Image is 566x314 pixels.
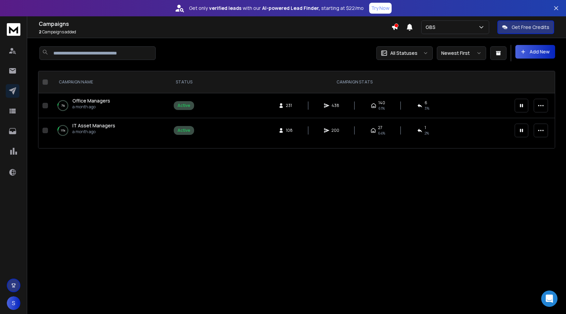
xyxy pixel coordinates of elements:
button: Get Free Credits [497,20,554,34]
button: S [7,296,20,310]
button: Newest First [437,46,486,60]
span: 231 [286,103,293,108]
button: Add New [515,45,555,59]
p: GBS [426,24,438,31]
span: 1 [425,125,426,130]
th: STATUS [170,71,198,93]
div: Active [177,103,190,108]
span: 108 [286,128,293,133]
span: 64 % [378,130,385,136]
p: Try Now [371,5,390,12]
td: 7%Office Managersa month ago [51,93,170,118]
h1: Campaigns [39,20,391,28]
p: 7 % [61,102,65,109]
span: 2 % [425,130,429,136]
p: a month ago [72,129,115,135]
span: 27 [378,125,382,130]
p: Get only with our starting at $22/mo [189,5,364,12]
p: Campaigns added [39,29,391,35]
span: 200 [331,128,339,133]
p: All Statuses [390,50,417,57]
p: a month ago [72,104,110,110]
span: 61 % [378,106,385,111]
button: Try Now [369,3,392,14]
span: 2 [39,29,41,35]
span: 438 [331,103,339,108]
span: 6 [425,100,427,106]
div: Active [177,128,190,133]
a: IT Asset Managers [72,122,115,129]
span: 140 [378,100,385,106]
p: Get Free Credits [512,24,549,31]
img: logo [7,23,20,36]
td: 11%IT Asset Managersa month ago [51,118,170,143]
a: Office Managers [72,97,110,104]
th: CAMPAIGN NAME [51,71,170,93]
span: 3 % [425,106,429,111]
div: Open Intercom Messenger [541,291,558,307]
strong: AI-powered Lead Finder, [262,5,320,12]
p: 11 % [61,127,65,134]
strong: verified leads [209,5,241,12]
th: CAMPAIGN STATS [198,71,511,93]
